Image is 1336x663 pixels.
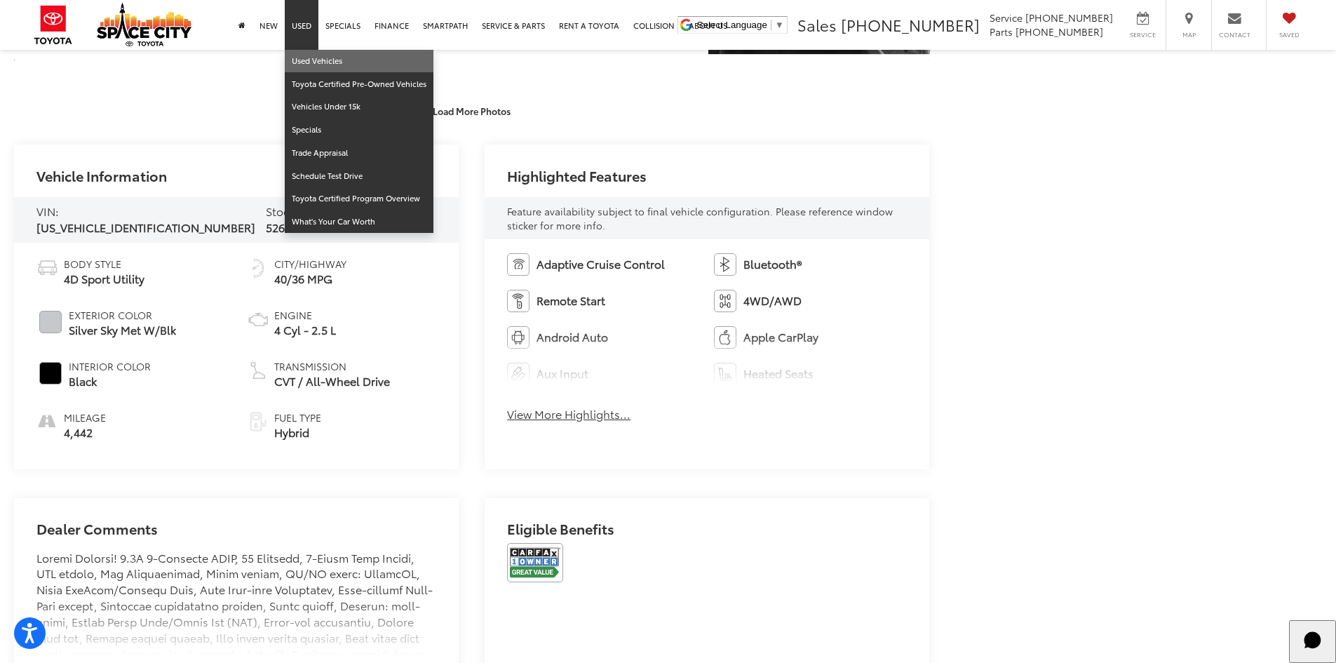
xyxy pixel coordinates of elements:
span: Silver Sky Met W/Blk [69,322,176,338]
div: Loremi Dolorsi! 9.3A 9-Consecte ADIP, 55 Elitsedd, 7-Eiusm Temp Incidi, UTL etdolo, Mag Aliquaeni... [36,550,436,655]
h2: Highlighted Features [507,168,647,183]
span: Feature availability subject to final vehicle configuration. Please reference window sticker for ... [507,204,893,232]
span: 4WD/AWD [743,293,802,309]
span: Service [1127,30,1159,39]
span: 52676AA [266,219,313,235]
span: 40/36 MPG [274,271,346,287]
span: Body Style [64,257,144,271]
span: [PHONE_NUMBER] [1016,25,1103,39]
span: Engine [274,308,336,322]
span: [US_VEHICLE_IDENTIFICATION_NUMBER] [36,219,255,235]
span: Service [990,11,1023,25]
span: ▼ [775,20,784,30]
span: Select Language [697,20,767,30]
i: mileage icon [36,410,56,430]
span: Black [69,373,151,389]
img: Remote Start [507,290,529,312]
button: Load More Photos [423,98,520,123]
span: Sales [797,13,837,36]
a: Trade Appraisal [285,142,433,165]
span: [PHONE_NUMBER] [1025,11,1113,25]
img: Apple CarPlay [714,326,736,349]
img: Space City Toyota [97,3,191,46]
img: Fuel Economy [247,257,269,279]
a: Toyota Certified Pre-Owned Vehicles [285,73,433,96]
img: Android Auto [507,326,529,349]
span: Mileage [64,410,106,424]
span: Hybrid [274,424,321,441]
a: Used Vehicles [285,50,433,73]
img: CarFax One Owner [507,543,563,582]
button: View More Highlights... [507,406,630,422]
span: #000000 [39,362,62,384]
span: Adaptive Cruise Control [537,256,665,272]
a: Select Language​ [697,20,784,30]
img: Adaptive Cruise Control [507,253,529,276]
img: Bluetooth® [714,253,736,276]
span: Contact [1219,30,1250,39]
span: CVT / All-Wheel Drive [274,373,390,389]
span: 4D Sport Utility [64,271,144,287]
span: Interior Color [69,359,151,373]
h2: Vehicle Information [36,168,167,183]
img: 4WD/AWD [714,290,736,312]
span: Parts [990,25,1013,39]
span: [PHONE_NUMBER] [841,13,980,36]
span: #C6C8CC [39,311,62,333]
a: Vehicles Under 15k [285,95,433,119]
span: VIN: [36,203,59,219]
a: Schedule Test Drive [285,165,433,188]
h2: Eligible Benefits [507,521,907,543]
span: Transmission [274,359,390,373]
span: Fuel Type [274,410,321,424]
span: City/Highway [274,257,346,271]
span: Saved [1274,30,1304,39]
span: Remote Start [537,293,605,309]
a: Toyota Certified Program Overview [285,187,433,210]
a: Specials [285,119,433,142]
span: 4,442 [64,424,106,441]
a: What's Your Car Worth [285,210,433,233]
span: Map [1173,30,1204,39]
span: Stock #: [266,203,309,219]
h2: Dealer Comments [36,521,436,550]
svg: Start Chat [1295,622,1331,659]
span: 4 Cyl - 2.5 L [274,322,336,338]
span: Exterior Color [69,308,176,322]
span: Bluetooth® [743,256,802,272]
span: ​ [771,20,771,30]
